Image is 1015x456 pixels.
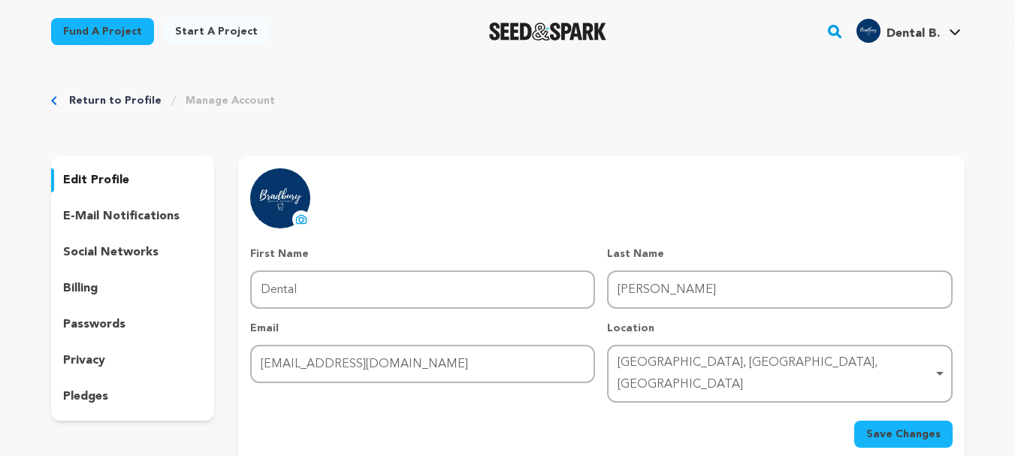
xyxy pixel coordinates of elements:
a: Seed&Spark Homepage [489,23,607,41]
p: Location [607,321,952,336]
div: Dental B.'s Profile [856,19,940,43]
p: First Name [250,246,595,261]
p: e-mail notifications [63,207,180,225]
button: Save Changes [854,421,953,448]
button: billing [51,276,215,300]
button: passwords [51,313,215,337]
a: Return to Profile [69,93,162,108]
p: Last Name [607,246,952,261]
input: First Name [250,270,595,309]
img: Seed&Spark Logo Dark Mode [489,23,607,41]
img: 4c06ee156e1ecf63.png [856,19,881,43]
button: pledges [51,385,215,409]
p: edit profile [63,171,129,189]
p: privacy [63,352,105,370]
button: e-mail notifications [51,204,215,228]
div: Breadcrumb [51,93,965,108]
a: Manage Account [186,93,275,108]
button: edit profile [51,168,215,192]
span: Dental B.'s Profile [853,16,964,47]
p: Email [250,321,595,336]
p: billing [63,279,98,297]
input: Last Name [607,270,952,309]
p: pledges [63,388,108,406]
span: Save Changes [866,427,941,442]
button: social networks [51,240,215,264]
a: Fund a project [51,18,154,45]
a: Start a project [163,18,270,45]
div: [GEOGRAPHIC_DATA], [GEOGRAPHIC_DATA], [GEOGRAPHIC_DATA] [618,352,932,396]
a: Dental B.'s Profile [853,16,964,43]
p: social networks [63,243,159,261]
span: Dental B. [887,28,940,40]
input: Email [250,345,595,383]
p: passwords [63,316,125,334]
button: privacy [51,349,215,373]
